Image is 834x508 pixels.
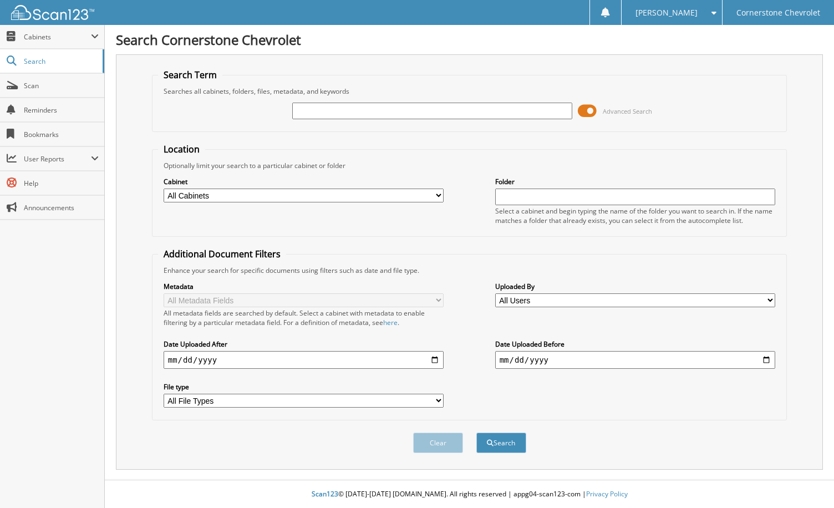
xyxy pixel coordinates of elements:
div: Searches all cabinets, folders, files, metadata, and keywords [158,87,781,96]
span: Announcements [24,203,99,212]
div: Enhance your search for specific documents using filters such as date and file type. [158,266,781,275]
span: Cornerstone Chevrolet [736,9,820,16]
label: File type [164,382,444,392]
label: Date Uploaded After [164,339,444,349]
legend: Location [158,143,205,155]
legend: Search Term [158,69,222,81]
legend: Additional Document Filters [158,248,286,260]
div: © [DATE]-[DATE] [DOMAIN_NAME]. All rights reserved | appg04-scan123-com | [105,481,834,508]
div: Optionally limit your search to a particular cabinet or folder [158,161,781,170]
a: Privacy Policy [586,489,628,499]
span: [PERSON_NAME] [635,9,698,16]
div: Select a cabinet and begin typing the name of the folder you want to search in. If the name match... [495,206,776,225]
a: here [383,318,398,327]
img: scan123-logo-white.svg [11,5,94,20]
div: All metadata fields are searched by default. Select a cabinet with metadata to enable filtering b... [164,308,444,327]
span: Scan123 [312,489,338,499]
label: Folder [495,177,776,186]
label: Metadata [164,282,444,291]
span: User Reports [24,154,91,164]
span: Cabinets [24,32,91,42]
span: Bookmarks [24,130,99,139]
span: Search [24,57,97,66]
button: Clear [413,433,463,453]
span: Help [24,179,99,188]
label: Date Uploaded Before [495,339,776,349]
span: Reminders [24,105,99,115]
input: end [495,351,776,369]
span: Advanced Search [603,107,652,115]
h1: Search Cornerstone Chevrolet [116,31,823,49]
button: Search [476,433,526,453]
label: Uploaded By [495,282,776,291]
input: start [164,351,444,369]
span: Scan [24,81,99,90]
label: Cabinet [164,177,444,186]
